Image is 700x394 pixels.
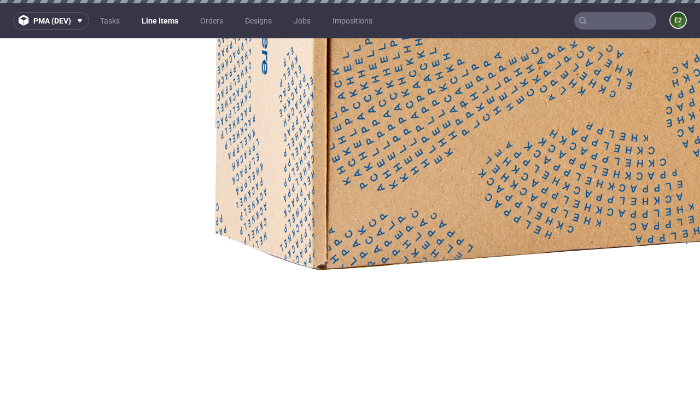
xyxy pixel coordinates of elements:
[238,12,278,30] a: Designs
[135,12,185,30] a: Line Items
[33,17,71,25] span: pma (dev)
[670,13,686,28] figcaption: e2
[194,12,230,30] a: Orders
[287,12,317,30] a: Jobs
[326,12,379,30] a: Impositions
[94,12,126,30] a: Tasks
[13,12,89,30] button: pma (dev)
